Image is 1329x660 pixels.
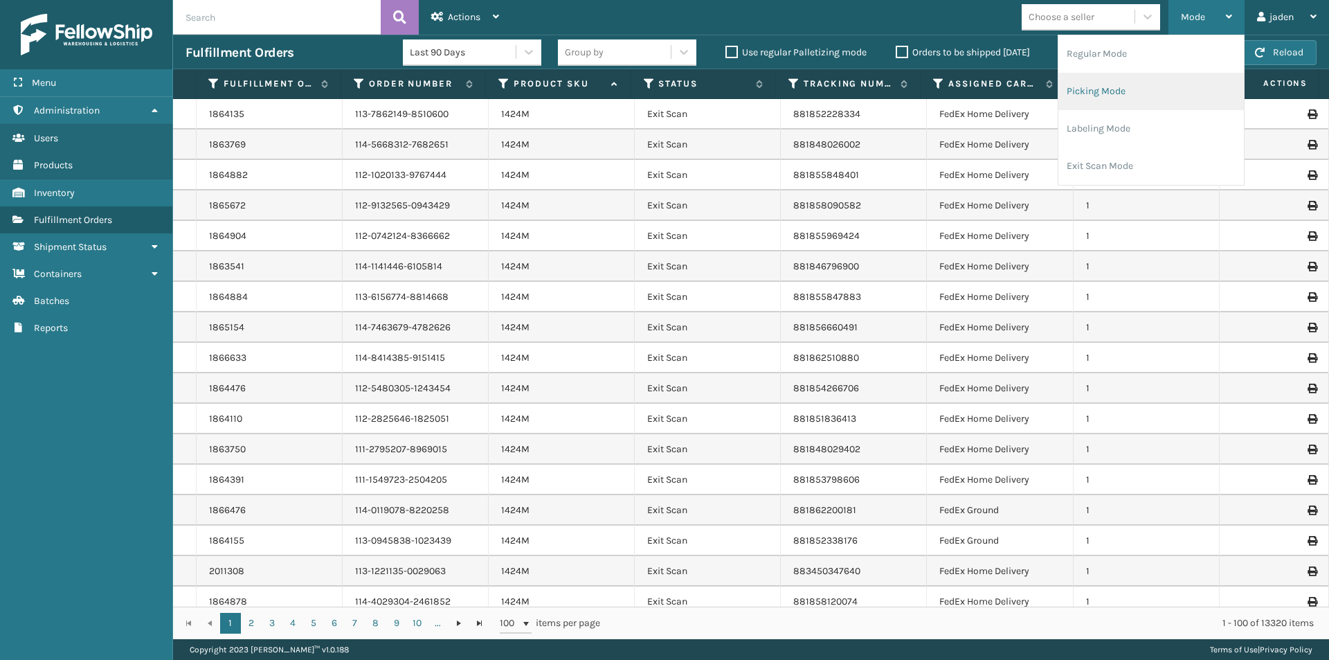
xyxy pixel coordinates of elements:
[635,130,781,160] td: Exit Scan
[209,412,242,426] a: 1864110
[209,564,244,578] a: 2011308
[501,474,530,485] a: 1424M
[343,99,489,130] td: 113-7862149-8510600
[793,169,859,181] a: 881855848401
[343,587,489,617] td: 114-4029304-2461852
[428,613,449,634] a: ...
[635,404,781,434] td: Exit Scan
[343,373,489,404] td: 112-5480305-1243454
[34,105,100,116] span: Administration
[1308,414,1316,424] i: Print Label
[501,169,530,181] a: 1424M
[343,465,489,495] td: 111-1549723-2504205
[793,413,856,425] a: 881851836413
[635,251,781,282] td: Exit Scan
[501,291,530,303] a: 1424M
[793,108,860,120] a: 881852228334
[343,190,489,221] td: 112-9132565-0943429
[209,107,244,121] a: 1864135
[927,556,1073,587] td: FedEx Home Delivery
[1308,475,1316,485] i: Print Label
[927,465,1073,495] td: FedEx Home Delivery
[1058,110,1244,148] li: Labeling Mode
[635,587,781,617] td: Exit Scan
[501,321,530,333] a: 1424M
[500,616,521,630] span: 100
[1074,587,1220,617] td: 1
[793,230,860,242] a: 881855969424
[1058,35,1244,73] li: Regular Mode
[1308,140,1316,150] i: Print Label
[804,78,894,90] label: Tracking Number
[1308,170,1316,180] i: Print Label
[793,474,860,485] a: 881853798606
[1058,148,1244,185] li: Exit Scan Mode
[324,613,345,634] a: 6
[501,108,530,120] a: 1424M
[343,221,489,251] td: 112-0742124-8366662
[209,351,246,365] a: 1866633
[927,282,1073,312] td: FedEx Home Delivery
[453,618,464,629] span: Go to the next page
[209,290,248,304] a: 1864884
[1308,567,1316,576] i: Print Label
[1074,190,1220,221] td: 1
[793,291,861,303] a: 881855847883
[34,214,112,226] span: Fulfillment Orders
[500,613,601,634] span: items per page
[1308,353,1316,363] i: Print Label
[501,260,530,272] a: 1424M
[635,434,781,465] td: Exit Scan
[927,312,1073,343] td: FedEx Home Delivery
[927,221,1073,251] td: FedEx Home Delivery
[927,343,1073,373] td: FedEx Home Delivery
[34,295,69,307] span: Batches
[1074,251,1220,282] td: 1
[793,535,858,546] a: 881852338176
[343,251,489,282] td: 114-1141446-6105814
[241,613,262,634] a: 2
[635,526,781,556] td: Exit Scan
[220,613,241,634] a: 1
[635,343,781,373] td: Exit Scan
[1308,109,1316,119] i: Print Label
[635,373,781,404] td: Exit Scan
[635,556,781,587] td: Exit Scan
[927,434,1073,465] td: FedEx Home Delivery
[1181,11,1205,23] span: Mode
[365,613,386,634] a: 8
[1308,231,1316,241] i: Print Label
[1029,10,1094,24] div: Choose a seller
[635,282,781,312] td: Exit Scan
[501,382,530,394] a: 1424M
[1074,282,1220,312] td: 1
[343,404,489,434] td: 112-2825646-1825051
[501,139,530,150] a: 1424M
[209,260,244,274] a: 1863541
[927,373,1073,404] td: FedEx Home Delivery
[793,352,859,364] a: 881862510880
[635,160,781,190] td: Exit Scan
[565,45,604,60] div: Group by
[209,443,246,456] a: 1863750
[1074,373,1220,404] td: 1
[343,312,489,343] td: 114-7463679-4782626
[793,382,859,394] a: 881854266706
[1242,40,1317,65] button: Reload
[186,44,293,61] h3: Fulfillment Orders
[1308,323,1316,332] i: Print Label
[209,321,244,335] a: 1865154
[793,199,861,211] a: 881858090582
[1215,72,1316,95] span: Actions
[927,587,1073,617] td: FedEx Home Delivery
[658,78,748,90] label: Status
[896,46,1030,58] label: Orders to be shipped [DATE]
[948,78,1038,90] label: Assigned Carrier Service
[793,443,860,455] a: 881848029402
[449,613,469,634] a: Go to the next page
[209,595,247,609] a: 1864878
[1308,536,1316,546] i: Print Label
[1058,73,1244,110] li: Picking Mode
[635,99,781,130] td: Exit Scan
[793,321,858,333] a: 881856660491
